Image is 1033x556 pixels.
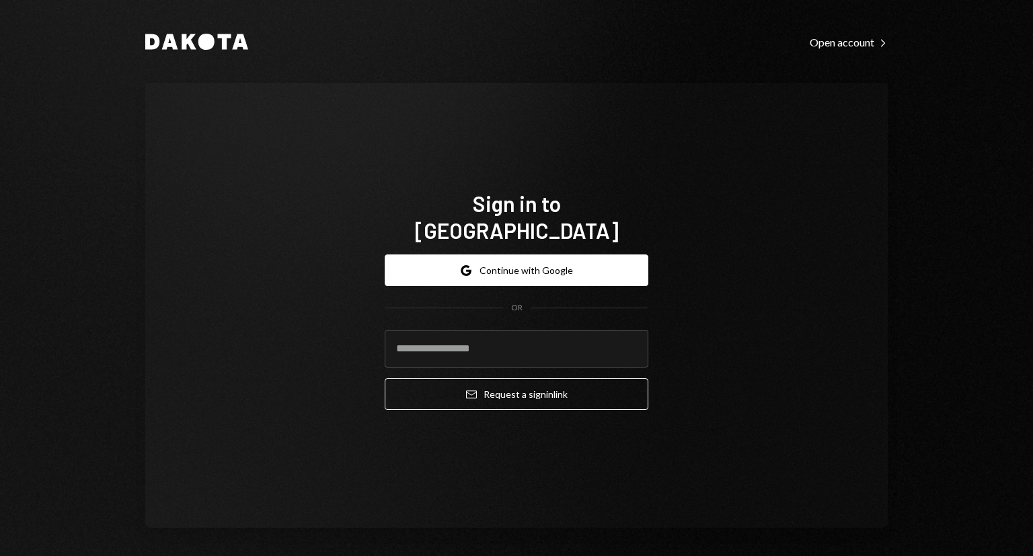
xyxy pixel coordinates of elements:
button: Request a signinlink [385,378,648,410]
h1: Sign in to [GEOGRAPHIC_DATA] [385,190,648,244]
a: Open account [810,34,888,49]
button: Continue with Google [385,254,648,286]
div: Open account [810,36,888,49]
div: OR [511,302,523,314]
